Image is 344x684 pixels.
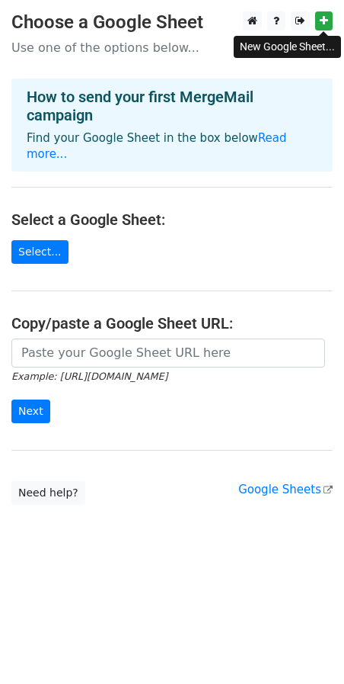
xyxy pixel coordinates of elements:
[11,481,85,505] a: Need help?
[27,131,287,161] a: Read more...
[27,88,317,124] h4: How to send your first MergeMail campaign
[27,130,317,162] p: Find your Google Sheet in the box below
[238,483,333,496] a: Google Sheets
[11,400,50,423] input: Next
[234,36,341,58] div: New Google Sheet...
[11,371,167,382] small: Example: [URL][DOMAIN_NAME]
[11,339,325,368] input: Paste your Google Sheet URL here
[11,240,68,264] a: Select...
[11,11,333,34] h3: Choose a Google Sheet
[11,40,333,56] p: Use one of the options below...
[11,314,333,332] h4: Copy/paste a Google Sheet URL:
[11,210,333,229] h4: Select a Google Sheet:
